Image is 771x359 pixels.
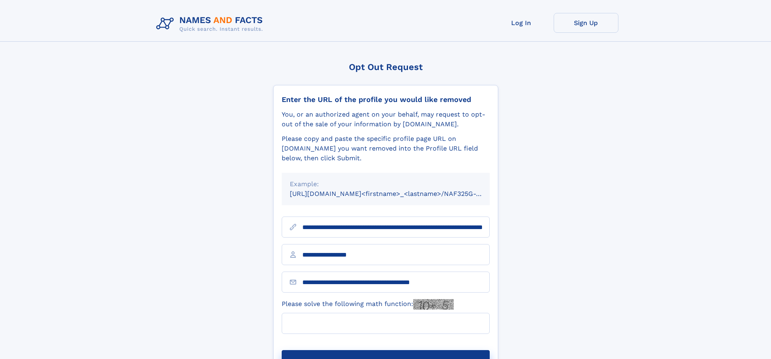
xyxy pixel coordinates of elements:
[273,62,498,72] div: Opt Out Request
[282,134,490,163] div: Please copy and paste the specific profile page URL on [DOMAIN_NAME] you want removed into the Pr...
[282,110,490,129] div: You, or an authorized agent on your behalf, may request to opt-out of the sale of your informatio...
[282,299,454,310] label: Please solve the following math function:
[290,190,505,198] small: [URL][DOMAIN_NAME]<firstname>_<lastname>/NAF325G-xxxxxxxx
[282,95,490,104] div: Enter the URL of the profile you would like removed
[153,13,270,35] img: Logo Names and Facts
[489,13,554,33] a: Log In
[554,13,618,33] a: Sign Up
[290,179,482,189] div: Example:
